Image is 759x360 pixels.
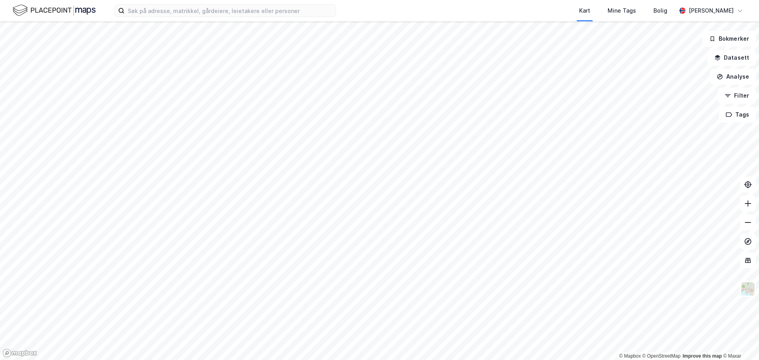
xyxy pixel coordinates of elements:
[2,349,37,358] a: Mapbox homepage
[13,4,96,17] img: logo.f888ab2527a4732fd821a326f86c7f29.svg
[702,31,756,47] button: Bokmerker
[683,353,722,359] a: Improve this map
[689,6,734,15] div: [PERSON_NAME]
[719,107,756,123] button: Tags
[642,353,681,359] a: OpenStreetMap
[125,5,336,17] input: Søk på adresse, matrikkel, gårdeiere, leietakere eller personer
[719,322,759,360] iframe: Chat Widget
[653,6,667,15] div: Bolig
[718,88,756,104] button: Filter
[619,353,641,359] a: Mapbox
[608,6,636,15] div: Mine Tags
[710,69,756,85] button: Analyse
[740,281,755,296] img: Z
[708,50,756,66] button: Datasett
[579,6,590,15] div: Kart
